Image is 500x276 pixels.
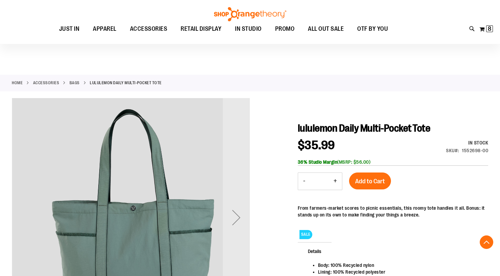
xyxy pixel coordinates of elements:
div: 1552698-00 [462,147,488,154]
span: $35.99 [298,138,335,152]
span: RETAIL DISPLAY [181,21,221,37]
span: ALL OUT SALE [308,21,344,37]
strong: SKU [446,148,459,153]
li: Body: 100% Recycled nylon [318,262,481,269]
input: Product quantity [310,173,328,189]
a: Bags [70,80,80,86]
div: From farmers-market scores to picnic essentials, this roomy tote handles it all. Bonus: it stands... [298,205,488,218]
strong: lululemon Daily Multi-Pocket Tote [90,80,162,86]
img: Shop Orangetheory [213,7,287,21]
span: OTF BY YOU [357,21,388,37]
a: Home [12,80,23,86]
span: APPAREL [93,21,116,37]
button: Add to Cart [349,172,391,189]
div: Availability [446,139,488,146]
span: IN STUDIO [235,21,262,37]
b: 36% Studio Margin [298,159,338,165]
button: Back To Top [480,235,493,249]
span: 8 [488,25,491,32]
button: Decrease product quantity [298,173,310,190]
span: SALE [299,230,312,239]
span: Add to Cart [355,178,385,185]
span: ACCESSORIES [130,21,167,37]
div: (MSRP: $56.00) [298,159,488,165]
span: Details [298,242,332,260]
span: lululemon Daily Multi-Pocket Tote [298,122,430,134]
span: In stock [468,140,488,145]
li: Lining: 100% Recycled polyester [318,269,481,275]
button: Increase product quantity [328,173,342,190]
a: ACCESSORIES [33,80,59,86]
span: PROMO [275,21,295,37]
span: JUST IN [59,21,80,37]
